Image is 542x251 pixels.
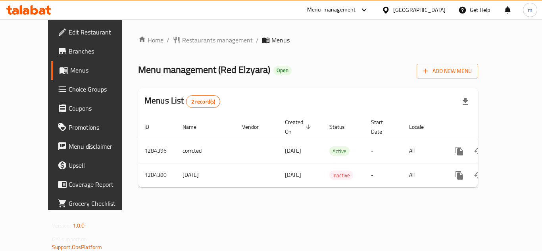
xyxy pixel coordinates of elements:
button: Change Status [469,142,488,161]
span: Coupons [69,103,132,113]
div: [GEOGRAPHIC_DATA] [393,6,446,14]
a: Home [138,35,163,45]
span: [DATE] [285,170,301,180]
h2: Menus List [144,95,220,108]
a: Upsell [51,156,138,175]
span: Menu disclaimer [69,142,132,151]
span: Start Date [371,117,393,136]
span: Branches [69,46,132,56]
nav: breadcrumb [138,35,478,45]
span: [DATE] [285,146,301,156]
td: - [365,139,403,163]
button: more [450,142,469,161]
a: Restaurants management [173,35,253,45]
span: Menus [70,65,132,75]
li: / [256,35,259,45]
div: Inactive [329,171,353,180]
li: / [167,35,169,45]
span: Version: [52,220,71,231]
a: Promotions [51,118,138,137]
a: Edit Restaurant [51,23,138,42]
span: Menus [271,35,290,45]
span: Edit Restaurant [69,27,132,37]
button: Add New Menu [417,64,478,79]
div: Export file [456,92,475,111]
div: Active [329,146,350,156]
span: Coverage Report [69,180,132,189]
span: Name [183,122,207,132]
span: Vendor [242,122,269,132]
span: 1.0.0 [73,220,85,231]
div: Total records count [186,95,221,108]
a: Coverage Report [51,175,138,194]
div: Open [273,66,292,75]
span: Inactive [329,171,353,180]
span: Status [329,122,355,132]
span: Menu management ( Red Elzyara ) [138,61,270,79]
a: Branches [51,42,138,61]
span: Active [329,147,350,156]
a: Coupons [51,99,138,118]
a: Menus [51,61,138,80]
td: All [403,139,444,163]
button: more [450,166,469,185]
a: Grocery Checklist [51,194,138,213]
span: 2 record(s) [186,98,220,105]
span: Open [273,67,292,74]
span: Promotions [69,123,132,132]
span: m [528,6,532,14]
td: corrcted [176,139,236,163]
td: 1284380 [138,163,176,187]
span: Choice Groups [69,84,132,94]
span: ID [144,122,160,132]
table: enhanced table [138,115,532,188]
a: Menu disclaimer [51,137,138,156]
td: All [403,163,444,187]
span: Restaurants management [182,35,253,45]
th: Actions [444,115,532,139]
a: Choice Groups [51,80,138,99]
span: Locale [409,122,434,132]
span: Upsell [69,161,132,170]
td: [DATE] [176,163,236,187]
span: Created On [285,117,313,136]
td: 1284396 [138,139,176,163]
span: Add New Menu [423,66,472,76]
td: - [365,163,403,187]
button: Change Status [469,166,488,185]
span: Get support on: [52,234,88,244]
div: Menu-management [307,5,356,15]
span: Grocery Checklist [69,199,132,208]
